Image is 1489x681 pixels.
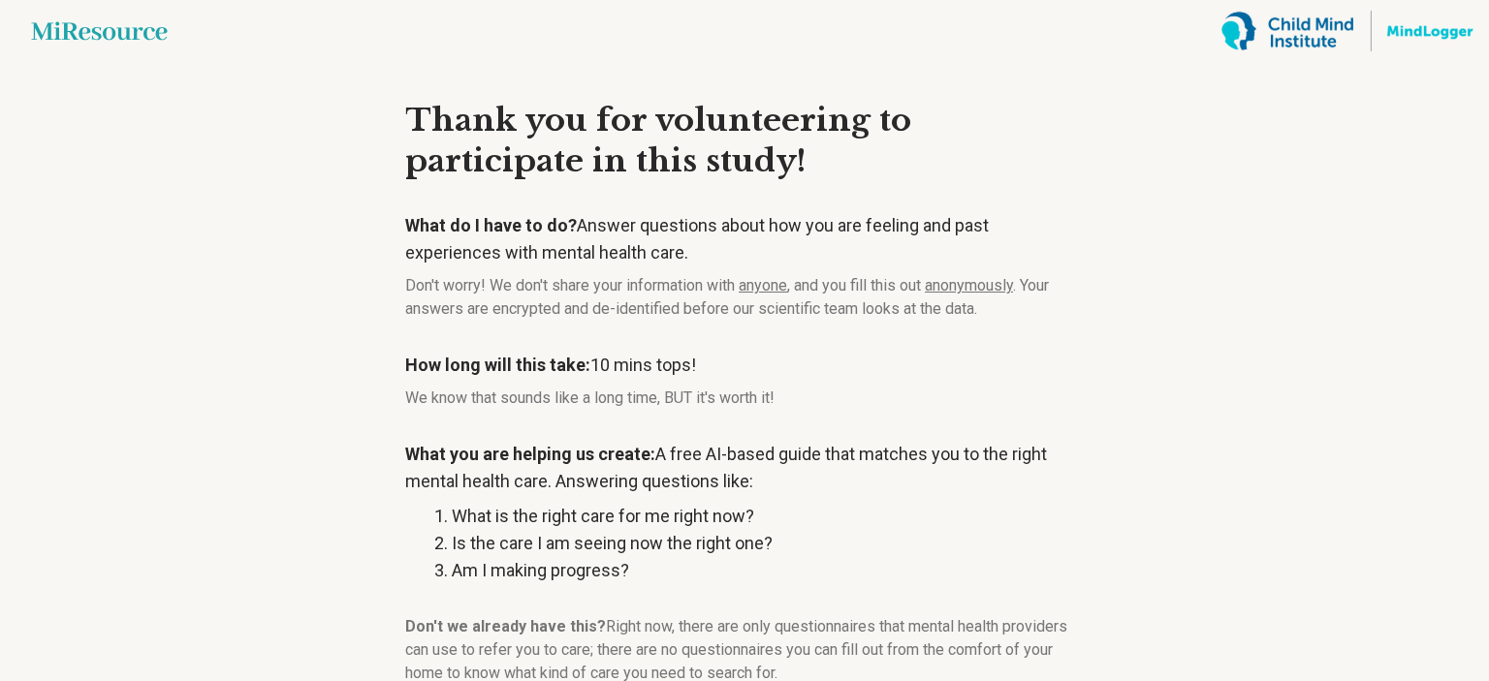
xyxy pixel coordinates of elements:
p: Don't worry! We don't share your information with , and you fill this out . Your answers are encr... [405,274,1084,321]
strong: What do I have to do? [405,215,577,235]
li: Is the care I am seeing now the right one? [452,530,1084,557]
span: anyone [739,276,787,294]
li: Am I making progress? [452,557,1084,584]
strong: Don't we already have this? [405,617,606,635]
strong: How long will this take: [405,355,590,375]
span: anonymously [925,276,1013,294]
p: A free AI-based guide that matches you to the right mental health care. Answering questions like: [405,441,1084,495]
strong: What you are helping us create: [405,444,655,464]
p: 10 mins tops! [405,352,1084,379]
li: What is the right care for me right now? [452,503,1084,530]
h3: Thank you for volunteering to participate in this study! [405,101,1084,181]
p: We know that sounds like a long time, BUT it's worth it! [405,387,1084,410]
p: Answer questions about how you are feeling and past experiences with mental health care. [405,212,1084,266]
